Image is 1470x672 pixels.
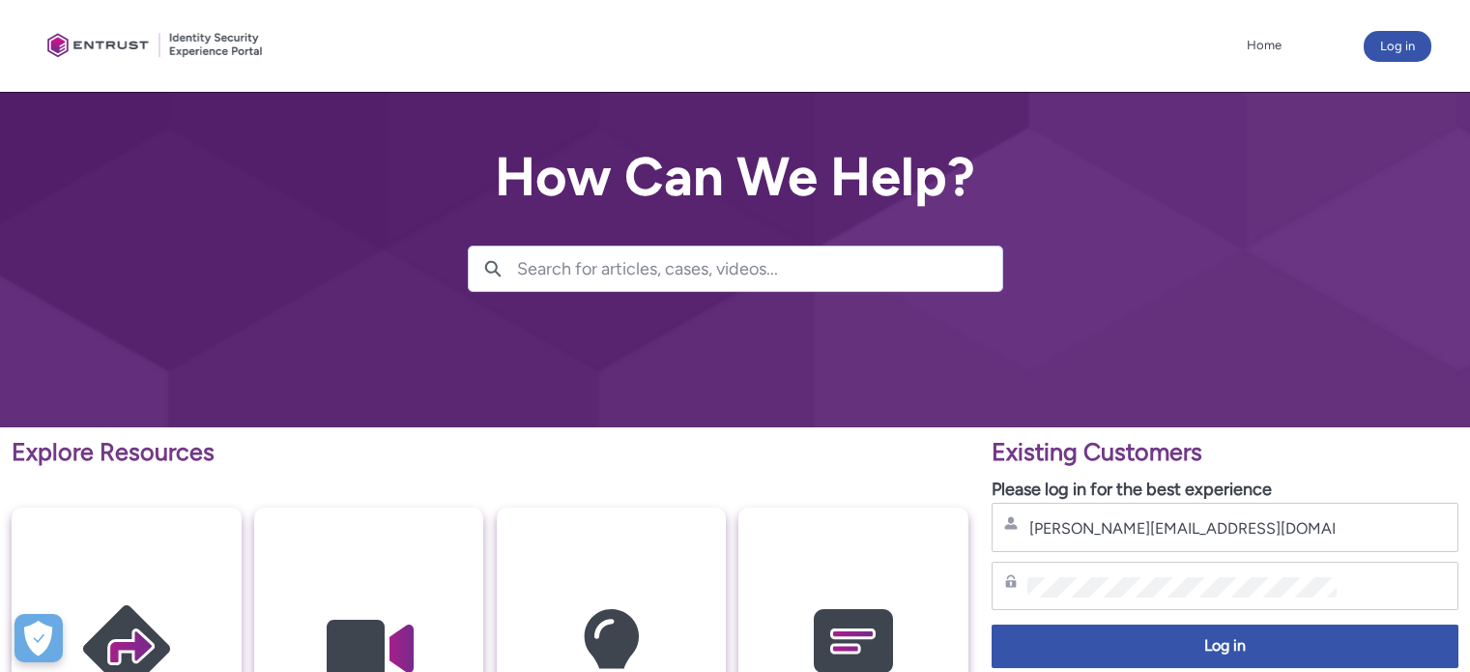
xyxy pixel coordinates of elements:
p: Existing Customers [992,434,1458,471]
input: Search for articles, cases, videos... [517,247,1002,291]
a: Home [1242,31,1286,60]
button: Search [469,247,517,291]
button: Log in [1364,31,1431,62]
button: Log in [992,625,1458,668]
p: Please log in for the best experience [992,477,1458,503]
p: Explore Resources [12,434,968,471]
div: Cookie Preferences [14,614,63,662]
button: Open Preferences [14,614,63,662]
input: Username [1027,518,1337,539]
h2: How Can We Help? [468,147,1003,207]
span: Log in [1004,635,1446,657]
